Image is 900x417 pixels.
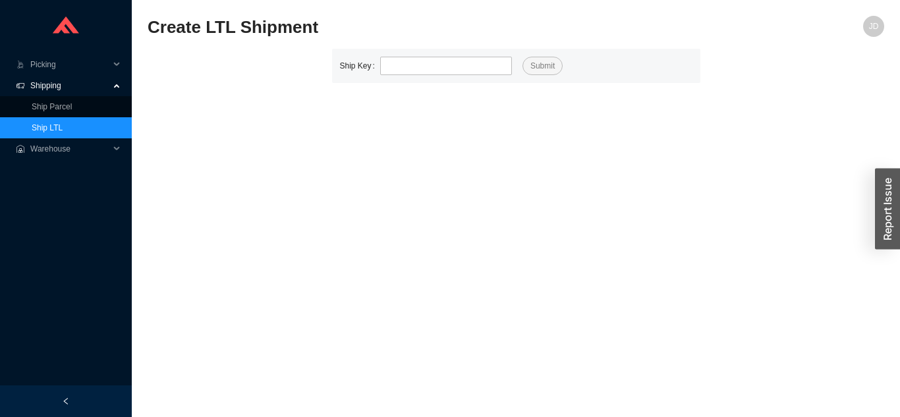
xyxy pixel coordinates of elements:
span: Shipping [30,75,109,96]
button: Submit [522,57,563,75]
span: JD [869,16,879,37]
a: Ship LTL [32,123,63,132]
a: Ship Parcel [32,102,72,111]
span: left [62,397,70,405]
span: Warehouse [30,138,109,159]
label: Ship Key [340,57,380,75]
span: Picking [30,54,109,75]
h2: Create LTL Shipment [148,16,700,39]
